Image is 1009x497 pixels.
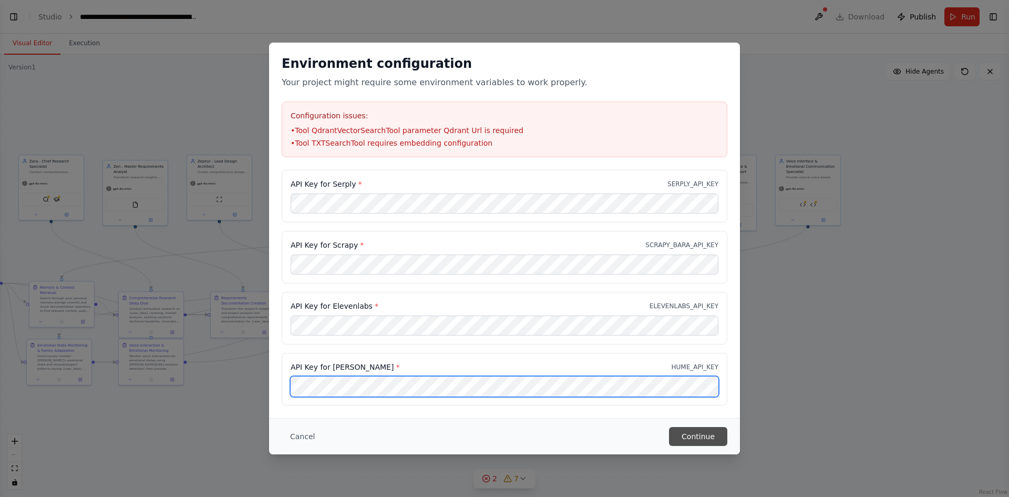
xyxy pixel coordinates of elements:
[282,55,727,72] h2: Environment configuration
[291,301,378,311] label: API Key for Elevenlabs
[671,363,718,371] p: HUME_API_KEY
[291,138,718,148] li: • Tool TXTSearchTool requires embedding configuration
[291,179,362,189] label: API Key for Serply
[645,241,718,249] p: SCRAPY_BARA_API_KEY
[282,76,727,89] p: Your project might require some environment variables to work properly.
[291,125,718,136] li: • Tool QdrantVectorSearchTool parameter Qdrant Url is required
[282,427,323,446] button: Cancel
[667,180,718,188] p: SERPLY_API_KEY
[291,110,718,121] h3: Configuration issues:
[669,427,727,446] button: Continue
[291,362,399,372] label: API Key for [PERSON_NAME]
[650,302,718,310] p: ELEVENLABS_API_KEY
[291,240,364,250] label: API Key for Scrapy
